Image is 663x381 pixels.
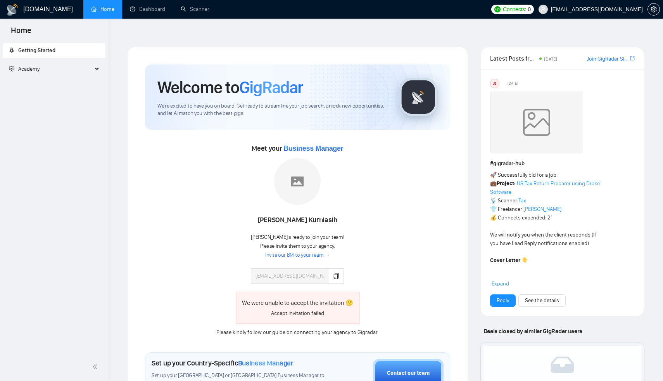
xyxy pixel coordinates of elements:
span: Business Manager [238,359,294,367]
a: Invite our BM to your team → [265,252,330,259]
span: GigRadar [239,77,303,98]
span: double-left [92,363,100,371]
div: Contact our team [387,369,430,378]
span: export [630,55,635,61]
h1: Set up your Country-Specific [152,359,294,367]
a: US Tax Return Preparer using Drake Software [490,180,600,195]
span: Getting Started [18,47,55,54]
a: our guide [263,329,285,336]
div: [PERSON_NAME] Kurniasih [251,214,344,227]
span: Please invite them to your agency. [260,243,335,249]
a: [PERSON_NAME] [523,206,561,212]
img: upwork-logo.png [494,6,501,12]
a: homeHome [91,6,114,12]
div: US [490,79,499,88]
span: [DATE] [508,80,518,87]
span: Connects: [503,5,526,14]
span: Home [5,25,38,41]
img: empty-box [551,357,574,373]
span: user [540,7,546,12]
img: logo [6,3,19,16]
span: Deals closed by similar GigRadar users [480,324,585,338]
a: searchScanner [181,6,209,12]
button: See the details [518,294,566,307]
a: export [630,55,635,62]
iframe: To enrich screen reader interactions, please activate Accessibility in Grammarly extension settings [637,355,655,373]
button: setting [647,3,660,16]
button: Reply [490,294,516,307]
span: We're excited to have you on board. Get ready to streamline your job search, unlock new opportuni... [157,103,387,117]
a: setting [647,6,660,12]
a: Join GigRadar Slack Community [587,55,628,63]
button: copy [328,268,344,284]
img: weqQh+iSagEgQAAAABJRU5ErkJggg== [490,91,583,153]
a: Tax [518,197,526,204]
div: Accept invitation failed [242,309,353,318]
span: 0 [528,5,531,14]
span: copy [333,273,339,279]
span: Meet your [252,144,343,153]
span: [DATE] [544,56,557,62]
a: Reply [497,296,509,305]
h1: # gigradar-hub [490,159,635,168]
img: placeholder.png [274,158,321,205]
span: Academy [9,66,40,72]
a: See the details [525,296,559,305]
span: Business Manager [283,144,343,152]
h1: Welcome to [157,77,303,98]
span: fund-projection-screen [9,66,14,71]
span: rocket [9,47,14,53]
span: Academy [18,66,40,72]
span: Latest Posts from the GigRadar Community [490,54,537,63]
img: gigradar-logo.png [399,78,438,117]
strong: Cover Letter 👇 [490,257,528,264]
a: dashboardDashboard [130,6,165,12]
span: [PERSON_NAME] is ready to join your team! [251,234,344,240]
strong: Project: [497,180,516,187]
div: We were unable to accept the invitation 🙁 [242,298,353,308]
li: Getting Started [3,43,105,58]
div: Please kindly follow on connecting your agency to Gigradar. [211,328,384,337]
span: Expand [492,280,509,287]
